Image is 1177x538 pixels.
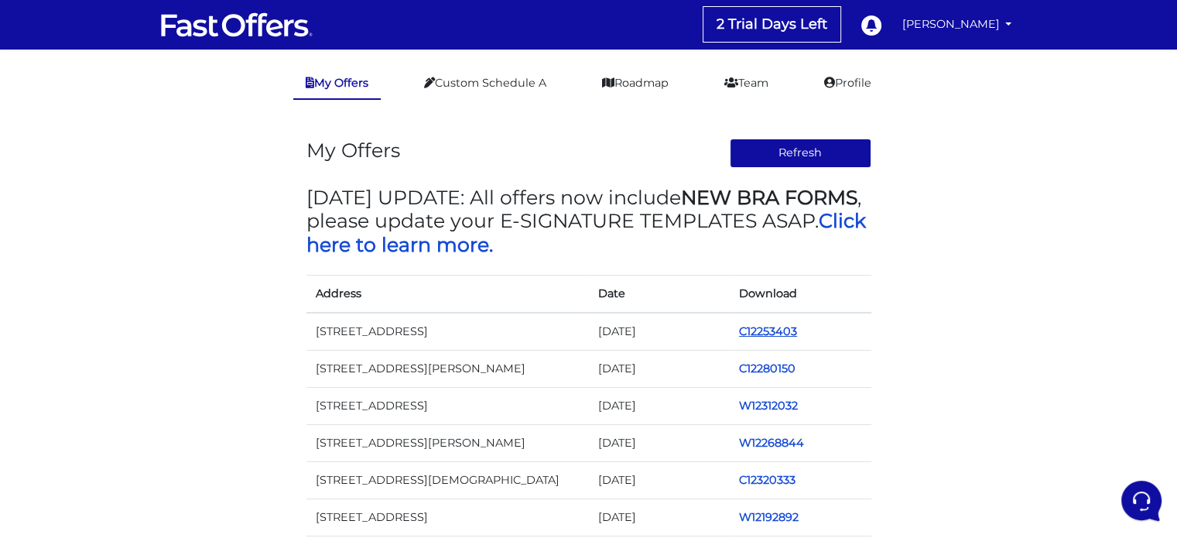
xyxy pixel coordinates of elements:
h3: My Offers [306,139,400,162]
td: [DATE] [589,499,730,536]
span: Start a Conversation [111,164,217,176]
h3: [DATE] UPDATE: All offers now include , please update your E-SIGNATURE TEMPLATES ASAP. [306,186,871,256]
a: Click here to learn more. [306,209,866,255]
th: Date [589,275,730,313]
a: W12312032 [739,399,798,413]
a: C12280150 [739,362,796,375]
a: Roadmap [590,68,681,98]
img: dark [25,111,56,142]
p: Help [240,417,260,431]
span: Your Conversations [25,87,125,99]
a: 2 Trial Days Left [703,7,840,42]
a: C12253403 [739,324,797,338]
a: Team [712,68,781,98]
td: [STREET_ADDRESS] [306,499,589,536]
p: Messages [133,417,177,431]
h2: Hello [PERSON_NAME] 👋 [12,12,260,62]
td: [STREET_ADDRESS] [306,387,589,424]
th: Address [306,275,589,313]
td: [STREET_ADDRESS][PERSON_NAME] [306,424,589,461]
th: Download [730,275,871,313]
td: [DATE] [589,313,730,351]
td: [DATE] [589,424,730,461]
td: [STREET_ADDRESS] [306,313,589,351]
a: Profile [812,68,884,98]
td: [STREET_ADDRESS][PERSON_NAME] [306,350,589,387]
button: Help [202,396,297,431]
td: [DATE] [589,461,730,499]
a: [PERSON_NAME] [896,9,1018,39]
a: See all [250,87,285,99]
a: Open Help Center [193,217,285,229]
img: dark [50,111,80,142]
input: Search for an Article... [35,250,253,266]
button: Refresh [730,139,871,168]
a: My Offers [293,68,381,100]
a: Custom Schedule A [412,68,559,98]
p: Home [46,417,73,431]
button: Messages [108,396,203,431]
a: W12192892 [739,510,799,524]
iframe: Customerly Messenger Launcher [1118,478,1165,524]
td: [STREET_ADDRESS][DEMOGRAPHIC_DATA] [306,461,589,499]
a: W12268844 [739,436,804,450]
strong: NEW BRA FORMS [681,186,857,209]
td: [DATE] [589,387,730,424]
td: [DATE] [589,350,730,387]
a: C12320333 [739,473,796,487]
button: Start a Conversation [25,155,285,186]
span: Find an Answer [25,217,105,229]
button: Home [12,396,108,431]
